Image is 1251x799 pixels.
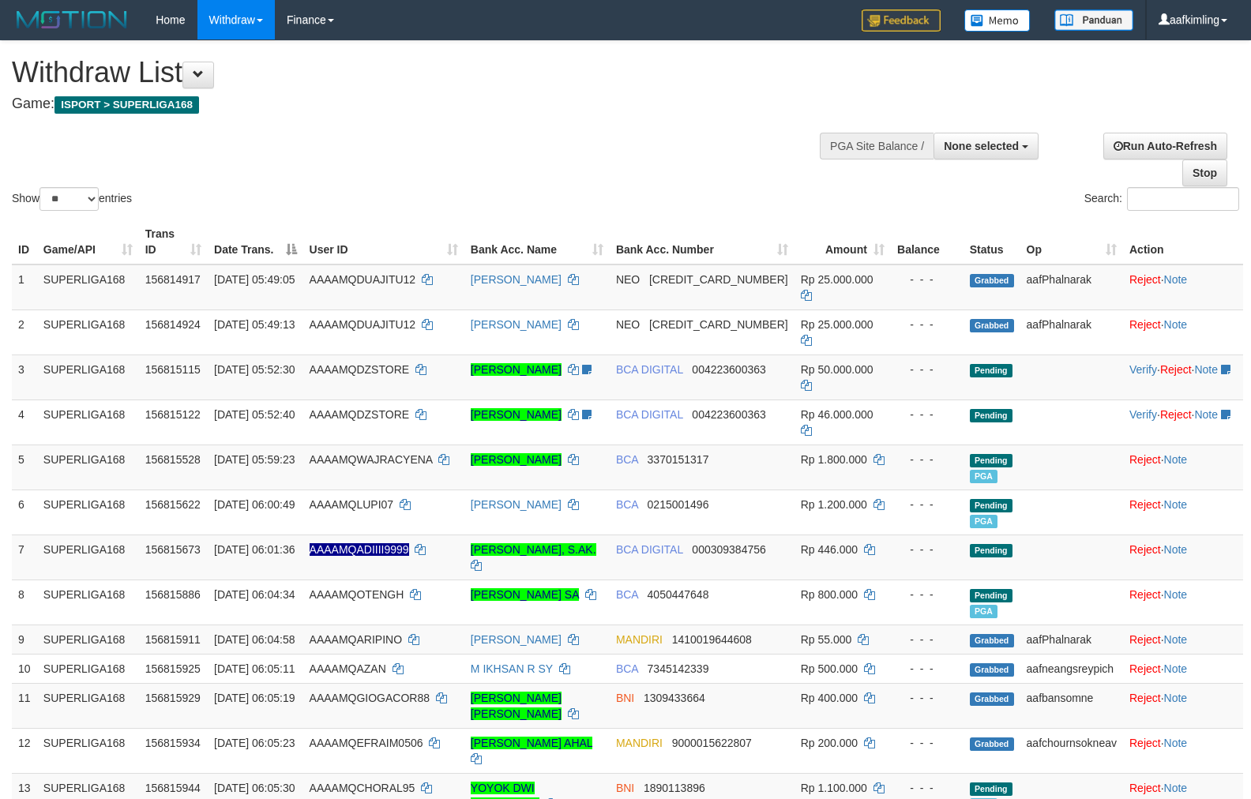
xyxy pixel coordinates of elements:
[145,782,201,794] span: 156815944
[12,535,37,580] td: 7
[471,318,562,331] a: [PERSON_NAME]
[795,219,891,264] th: Amount: activate to sort column ascending
[214,737,295,749] span: [DATE] 06:05:23
[214,273,295,286] span: [DATE] 05:49:05
[1020,654,1123,683] td: aafneangsreypich
[801,408,873,421] span: Rp 46.000.000
[820,133,934,159] div: PGA Site Balance /
[801,543,858,556] span: Rp 446.000
[1164,498,1188,511] a: Note
[644,692,705,704] span: Copy 1309433664 to clipboard
[145,588,201,601] span: 156815886
[1129,692,1161,704] a: Reject
[471,498,562,511] a: [PERSON_NAME]
[891,219,964,264] th: Balance
[12,683,37,728] td: 11
[1020,309,1123,354] td: aafPhalnarak
[1182,159,1227,186] a: Stop
[12,399,37,445] td: 4
[648,453,709,466] span: Copy 3370151317 to clipboard
[12,309,37,354] td: 2
[1129,588,1161,601] a: Reject
[616,782,634,794] span: BNI
[649,318,788,331] span: Copy 5859457140486971 to clipboard
[897,407,957,422] div: - - -
[801,363,873,376] span: Rp 50.000.000
[1123,445,1243,490] td: ·
[1020,219,1123,264] th: Op: activate to sort column ascending
[1123,535,1243,580] td: ·
[644,782,705,794] span: Copy 1890113896 to clipboard
[37,654,139,683] td: SUPERLIGA168
[616,633,663,646] span: MANDIRI
[970,692,1014,706] span: Grabbed
[692,543,765,556] span: Copy 000309384756 to clipboard
[1194,408,1218,421] a: Note
[39,187,99,211] select: Showentries
[616,543,683,556] span: BCA DIGITAL
[37,535,139,580] td: SUPERLIGA168
[471,453,562,466] a: [PERSON_NAME]
[208,219,303,264] th: Date Trans.: activate to sort column descending
[471,273,562,286] a: [PERSON_NAME]
[145,318,201,331] span: 156814924
[1103,133,1227,159] a: Run Auto-Refresh
[310,782,415,794] span: AAAAMQCHORAL95
[310,662,386,675] span: AAAAMQAZAN
[471,633,562,646] a: [PERSON_NAME]
[897,587,957,602] div: - - -
[12,580,37,625] td: 8
[12,654,37,683] td: 10
[471,737,592,749] a: [PERSON_NAME] AHAL
[214,588,295,601] span: [DATE] 06:04:34
[12,187,132,211] label: Show entries
[145,498,201,511] span: 156815622
[214,543,295,556] span: [DATE] 06:01:36
[310,543,409,556] span: Nama rekening ada tanda titik/strip, harap diedit
[54,96,199,114] span: ISPORT > SUPERLIGA168
[1123,683,1243,728] td: ·
[1020,683,1123,728] td: aafbansomne
[1160,363,1192,376] a: Reject
[944,140,1019,152] span: None selected
[471,543,596,556] a: [PERSON_NAME], S.AK.
[12,96,818,112] h4: Game:
[801,498,867,511] span: Rp 1.200.000
[616,453,638,466] span: BCA
[970,782,1012,796] span: Pending
[897,317,957,332] div: - - -
[1164,543,1188,556] a: Note
[801,737,858,749] span: Rp 200.000
[37,728,139,773] td: SUPERLIGA168
[139,219,208,264] th: Trans ID: activate to sort column ascending
[801,782,867,794] span: Rp 1.100.000
[964,219,1020,264] th: Status
[801,588,858,601] span: Rp 800.000
[12,219,37,264] th: ID
[648,498,709,511] span: Copy 0215001496 to clipboard
[897,661,957,677] div: - - -
[310,498,394,511] span: AAAAMQLUPI07
[897,780,957,796] div: - - -
[12,445,37,490] td: 5
[1164,453,1188,466] a: Note
[1129,543,1161,556] a: Reject
[672,633,752,646] span: Copy 1410019644608 to clipboard
[145,662,201,675] span: 156815925
[310,318,416,331] span: AAAAMQDUAJITU12
[897,497,957,512] div: - - -
[934,133,1039,159] button: None selected
[145,737,201,749] span: 156815934
[12,57,818,88] h1: Withdraw List
[1123,580,1243,625] td: ·
[897,452,957,467] div: - - -
[214,692,295,704] span: [DATE] 06:05:19
[1194,363,1218,376] a: Note
[37,490,139,535] td: SUPERLIGA168
[1054,9,1133,31] img: panduan.png
[12,728,37,773] td: 12
[145,633,201,646] span: 156815911
[12,490,37,535] td: 6
[1127,187,1239,211] input: Search:
[1129,273,1161,286] a: Reject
